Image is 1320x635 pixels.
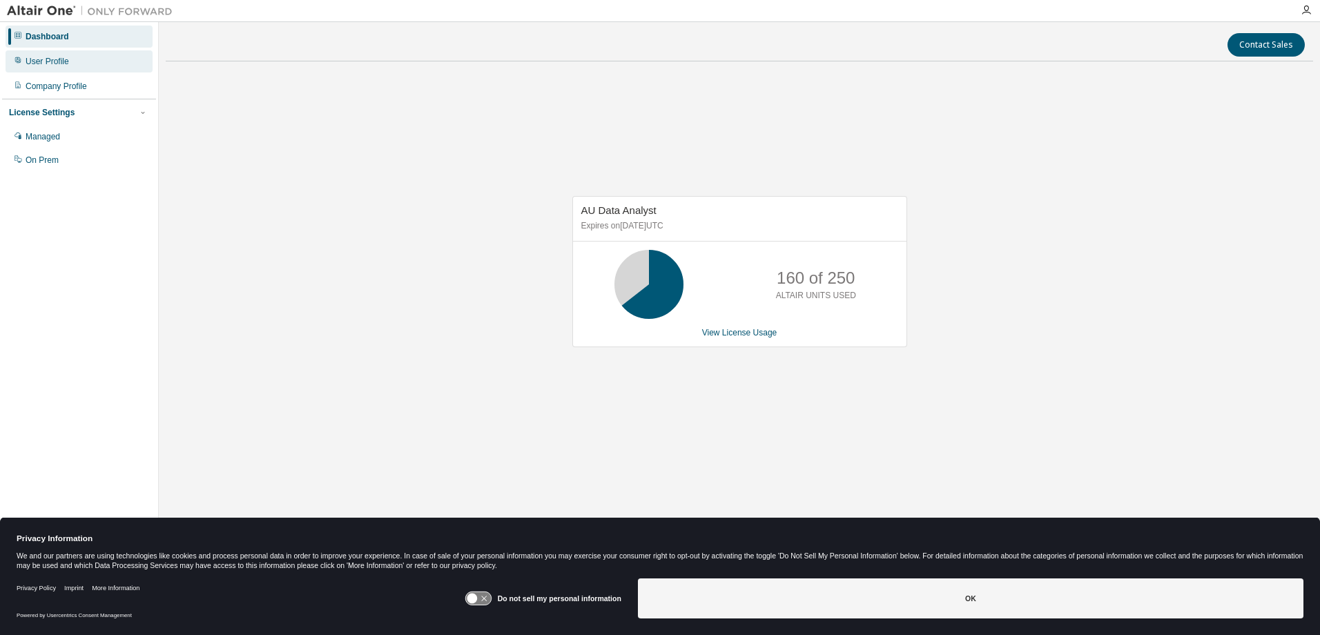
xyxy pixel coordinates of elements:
[776,290,856,302] p: ALTAIR UNITS USED
[9,107,75,118] div: License Settings
[581,220,895,232] p: Expires on [DATE] UTC
[702,328,777,338] a: View License Usage
[26,155,59,166] div: On Prem
[7,4,179,18] img: Altair One
[581,204,657,216] span: AU Data Analyst
[26,31,69,42] div: Dashboard
[26,131,60,142] div: Managed
[26,81,87,92] div: Company Profile
[26,56,69,67] div: User Profile
[1227,33,1305,57] button: Contact Sales
[777,266,855,290] p: 160 of 250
